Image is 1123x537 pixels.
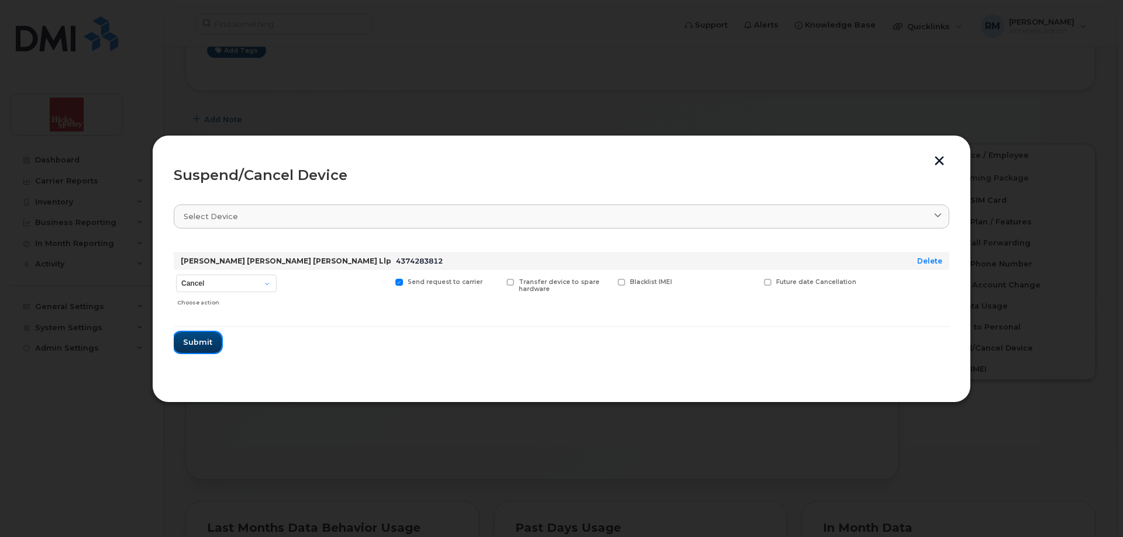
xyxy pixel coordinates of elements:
[750,279,756,285] input: Future date Cancellation
[917,257,942,265] a: Delete
[604,279,609,285] input: Blacklist IMEI
[408,278,483,286] span: Send request to carrier
[174,205,949,228] a: Select device
[492,279,498,285] input: Transfer device to spare hardware
[381,279,387,285] input: Send request to carrier
[630,278,672,286] span: Blacklist IMEI
[184,211,238,222] span: Select device
[181,257,391,265] strong: [PERSON_NAME] [PERSON_NAME] [PERSON_NAME] Llp
[519,278,600,293] span: Transfer device to spare hardware
[396,257,443,265] span: 4374283812
[183,337,212,348] span: Submit
[776,278,856,286] span: Future date Cancellation
[174,332,222,353] button: Submit
[174,168,949,182] div: Suspend/Cancel Device
[177,293,277,307] div: Choose action
[1072,486,1114,528] iframe: Messenger Launcher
